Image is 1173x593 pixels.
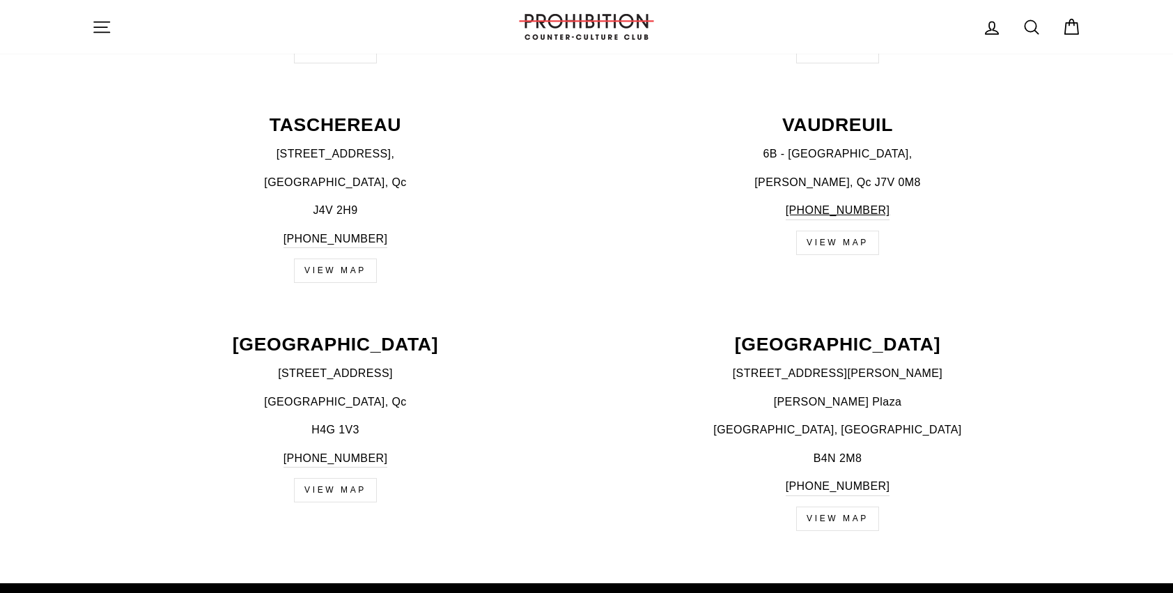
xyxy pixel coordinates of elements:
a: [PHONE_NUMBER] [786,477,890,496]
p: 6B - [GEOGRAPHIC_DATA], [594,145,1081,163]
a: [PHONE_NUMBER] [283,230,388,249]
p: [PERSON_NAME] Plaza [594,393,1081,411]
p: VAUDREUIL [594,116,1081,134]
img: PROHIBITION COUNTER-CULTURE CLUB [517,14,656,40]
p: [GEOGRAPHIC_DATA], Qc [92,393,579,411]
a: VIEW MAP [796,231,879,255]
span: [PHONE_NUMBER] [786,204,890,216]
p: B4N 2M8 [594,449,1081,468]
a: VIEW MAP [294,259,377,283]
a: [PHONE_NUMBER] [283,449,388,468]
p: [GEOGRAPHIC_DATA] [594,335,1081,354]
p: [STREET_ADDRESS] [92,364,579,383]
p: [PERSON_NAME], Qc J7V 0M8 [594,174,1081,192]
p: [GEOGRAPHIC_DATA], Qc [92,174,579,192]
a: VIEW MAP [796,507,879,531]
p: J4V 2H9 [92,201,579,220]
a: VIEW MAP [294,478,377,502]
p: [STREET_ADDRESS][PERSON_NAME] [594,364,1081,383]
p: [STREET_ADDRESS], [92,145,579,163]
p: H4G 1V3 [92,421,579,439]
p: TASCHEREAU [92,116,579,134]
p: [GEOGRAPHIC_DATA] [92,335,579,354]
p: [GEOGRAPHIC_DATA], [GEOGRAPHIC_DATA] [594,421,1081,439]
